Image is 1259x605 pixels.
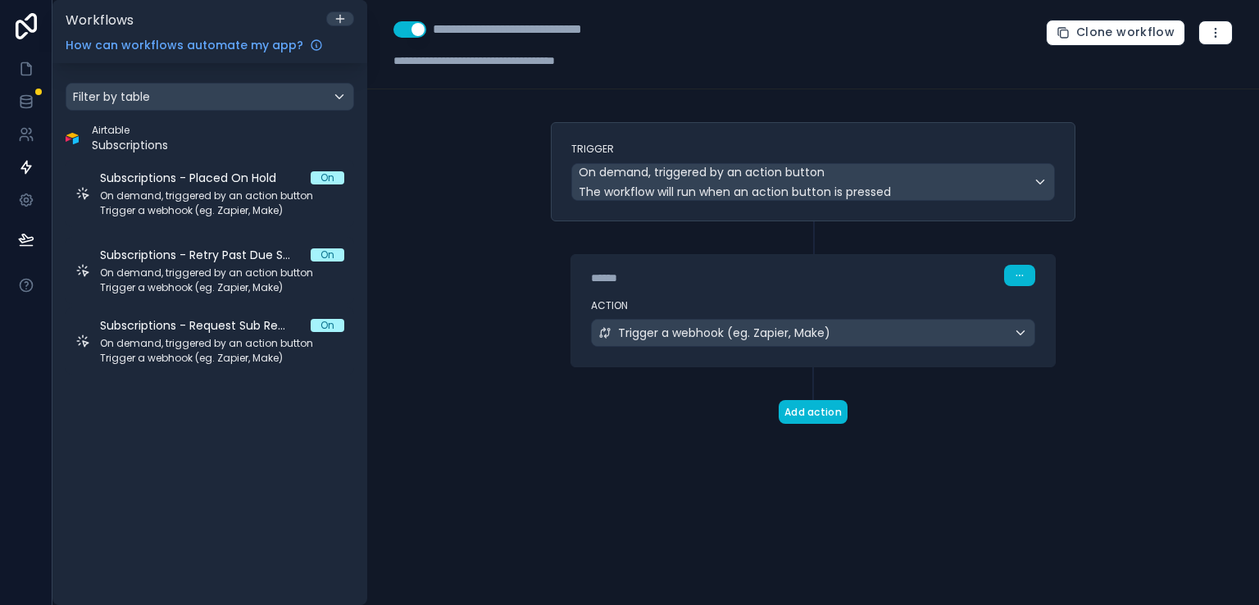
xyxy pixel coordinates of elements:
[579,184,891,200] span: The workflow will run when an action button is pressed
[571,163,1055,201] button: On demand, triggered by an action buttonThe workflow will run when an action button is pressed
[591,319,1035,347] button: Trigger a webhook (eg. Zapier, Make)
[66,11,134,30] span: Workflows
[59,37,330,53] a: How can workflows automate my app?
[1046,20,1185,46] button: Clone workflow
[591,299,1035,312] label: Action
[571,143,1055,156] label: Trigger
[779,400,848,424] button: Add action
[618,325,830,341] span: Trigger a webhook (eg. Zapier, Make)
[1076,25,1175,40] span: Clone workflow
[66,37,303,53] span: How can workflows automate my app?
[579,164,825,180] span: On demand, triggered by an action button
